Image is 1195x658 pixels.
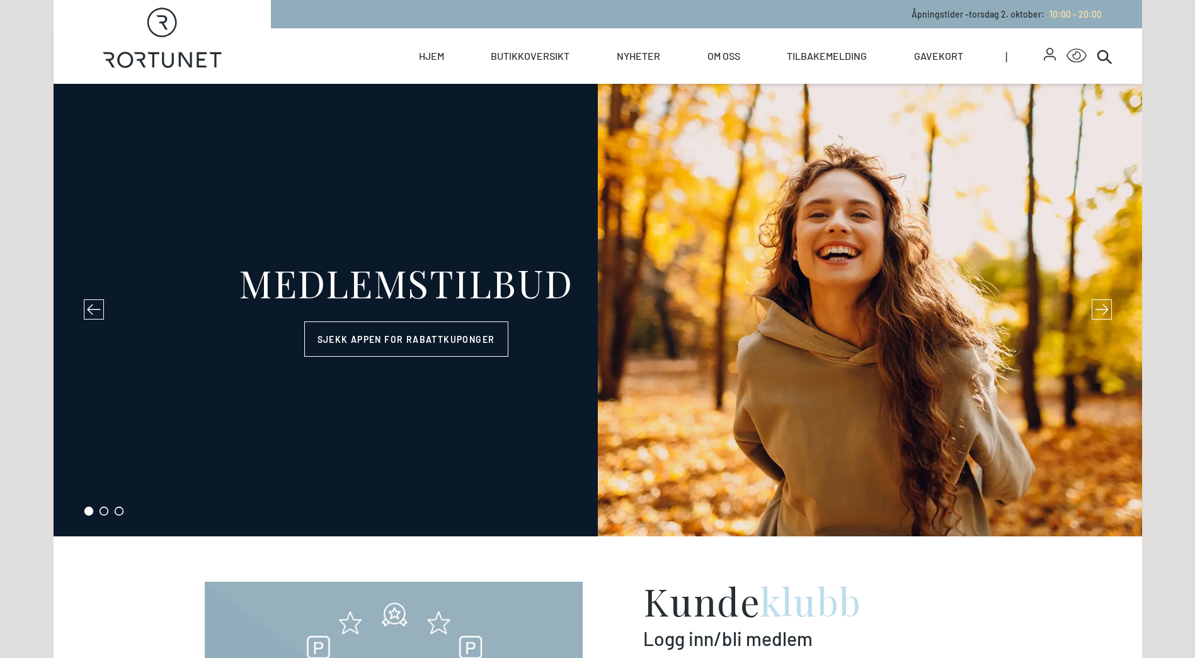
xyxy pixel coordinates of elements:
[643,582,991,620] h2: Kunde
[1049,9,1102,20] span: 10:00 - 20:00
[239,263,573,301] div: MEDLEMSTILBUD
[304,321,508,357] a: Sjekk appen for rabattkuponger
[760,575,862,626] span: klubb
[914,28,963,84] a: Gavekort
[787,28,867,84] a: Tilbakemelding
[643,627,991,650] p: Logg inn/bli medlem
[1066,46,1087,66] button: Open Accessibility Menu
[912,8,1102,21] p: Åpningstider - torsdag 2. oktober :
[419,28,444,84] a: Hjem
[54,84,1142,536] section: carousel-slider
[1044,9,1102,20] a: 10:00 - 20:00
[1005,28,1044,84] span: |
[491,28,569,84] a: Butikkoversikt
[617,28,660,84] a: Nyheter
[707,28,740,84] a: Om oss
[54,84,1142,536] div: slide 1 of 3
